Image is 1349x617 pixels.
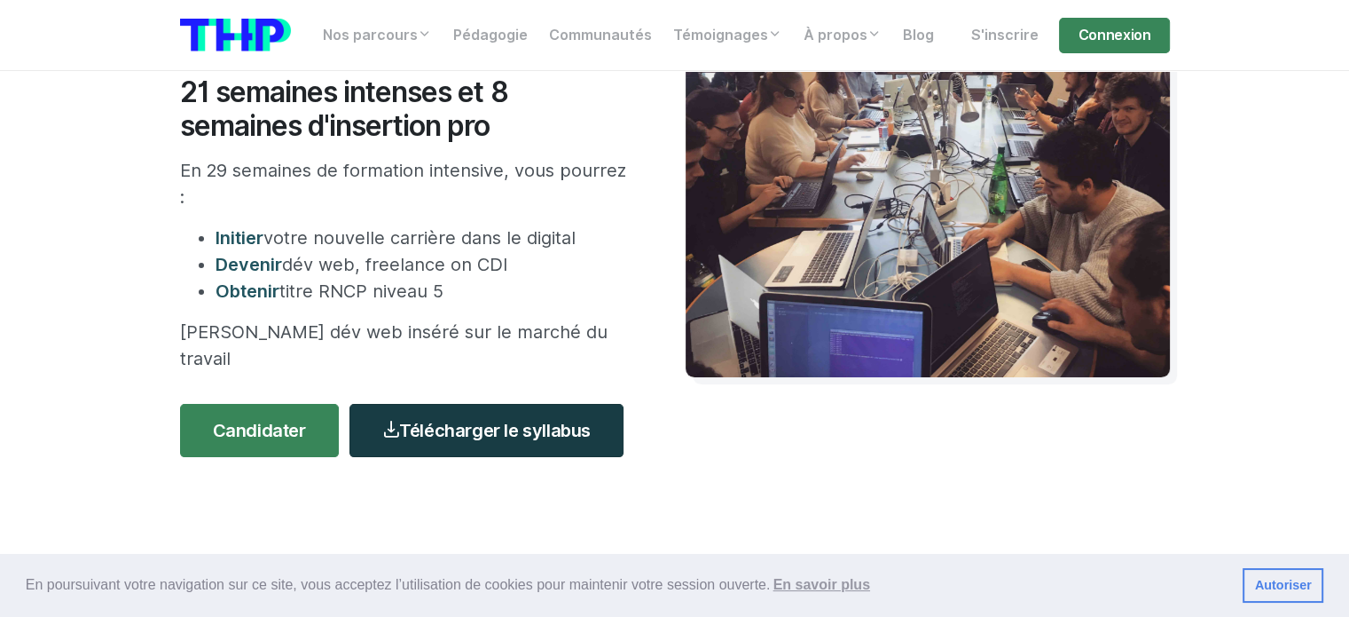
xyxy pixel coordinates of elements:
[892,18,945,53] a: Blog
[180,157,632,210] p: En 29 semaines de formation intensive, vous pourrez :
[443,18,538,53] a: Pédagogie
[26,572,1228,598] span: En poursuivant votre navigation sur ce site, vous acceptez l’utilisation de cookies pour mainteni...
[180,19,291,51] img: logo
[180,75,632,144] h2: 21 semaines intenses et 8 semaines d'insertion pro
[216,251,632,278] li: dév web, freelance on CDI
[793,18,892,53] a: À propos
[312,18,443,53] a: Nos parcours
[216,225,632,251] li: votre nouvelle carrière dans le digital
[1243,568,1323,604] a: dismiss cookie message
[538,18,663,53] a: Communautés
[216,281,279,302] span: Obtenir
[770,572,873,598] a: learn more about cookies
[216,254,282,275] span: Devenir
[216,227,263,249] span: Initier
[663,18,793,53] a: Témoignages
[180,404,339,457] a: Candidater
[349,404,624,457] a: Télécharger le syllabus
[180,319,632,372] p: [PERSON_NAME] dév web inséré sur le marché du travail
[960,18,1048,53] a: S'inscrire
[1059,18,1169,53] a: Connexion
[216,278,632,305] li: titre RNCP niveau 5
